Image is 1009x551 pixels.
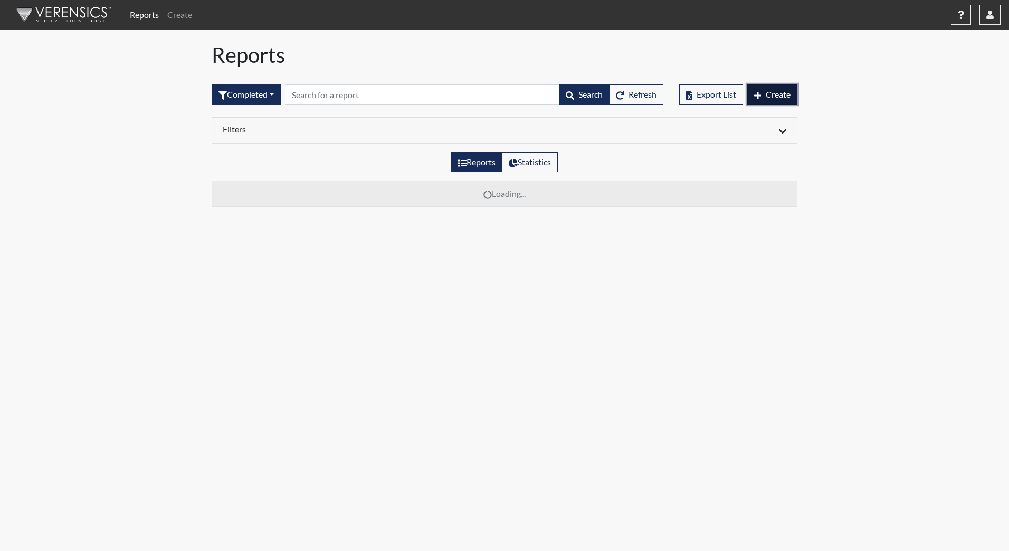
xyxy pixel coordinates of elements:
a: Reports [126,4,163,25]
div: Click to expand/collapse filters [215,124,794,137]
label: View statistics about completed interviews [502,152,558,172]
span: Search [578,89,603,99]
button: Refresh [609,84,663,104]
button: Search [559,84,610,104]
button: Export List [679,84,743,104]
h6: Filters [223,124,497,134]
td: Loading... [212,181,797,207]
button: Create [747,84,797,104]
label: View the list of reports [451,152,502,172]
a: Create [163,4,196,25]
span: Create [766,89,791,99]
span: Refresh [629,89,656,99]
h1: Reports [212,42,797,68]
div: Filter by interview status [212,84,281,104]
input: Search by Registration ID, Interview Number, or Investigation Name. [285,84,559,104]
span: Export List [697,89,736,99]
button: Completed [212,84,281,104]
